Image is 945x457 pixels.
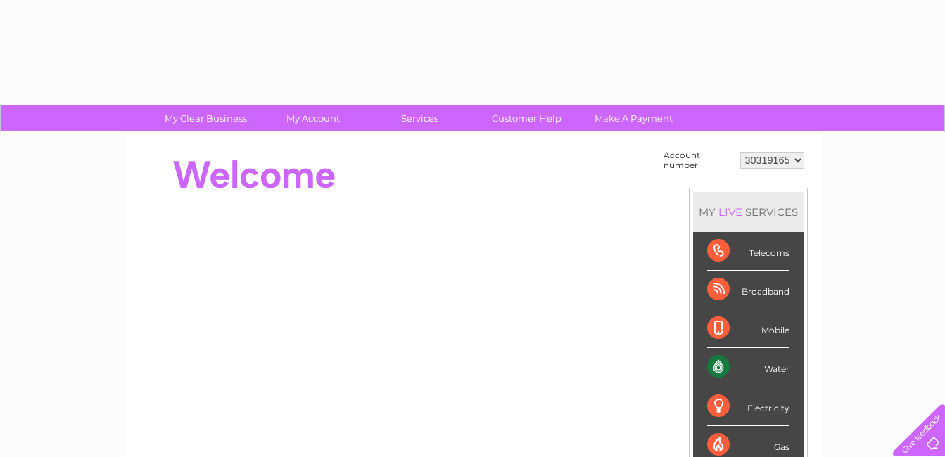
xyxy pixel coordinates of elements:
td: Account number [660,147,737,174]
div: Broadband [707,271,789,309]
div: LIVE [716,205,745,219]
div: Telecoms [707,232,789,271]
a: Make A Payment [576,105,692,131]
div: MY SERVICES [693,192,804,232]
a: My Account [255,105,371,131]
a: Services [362,105,478,131]
div: Mobile [707,309,789,348]
a: Customer Help [469,105,585,131]
div: Water [707,348,789,387]
a: My Clear Business [148,105,264,131]
div: Electricity [707,387,789,426]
